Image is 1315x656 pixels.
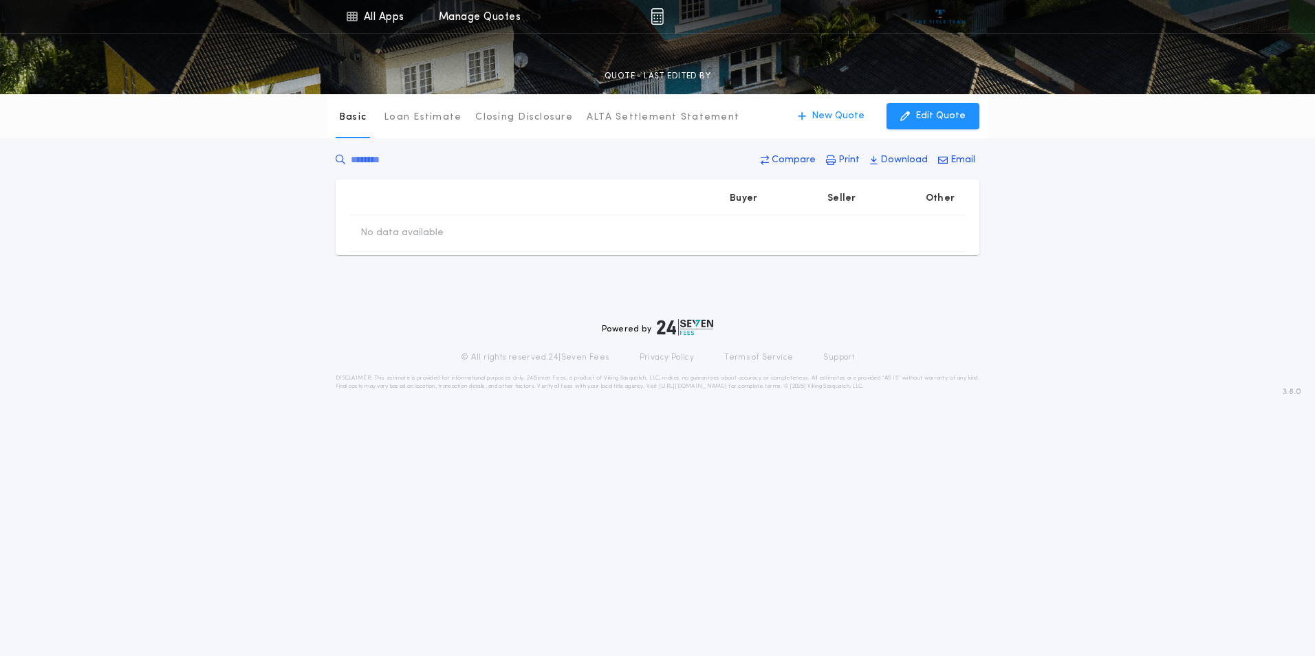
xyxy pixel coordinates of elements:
[823,352,854,363] a: Support
[651,8,664,25] img: img
[926,192,955,206] p: Other
[475,111,573,124] p: Closing Disclosure
[887,103,979,129] button: Edit Quote
[757,148,820,173] button: Compare
[657,319,713,336] img: logo
[950,153,975,167] p: Email
[827,192,856,206] p: Seller
[730,192,757,206] p: Buyer
[349,215,455,251] td: No data available
[605,69,710,83] p: QUOTE - LAST EDITED BY
[336,374,979,391] p: DISCLAIMER: This estimate is provided for informational purposes only. 24|Seven Fees, a product o...
[812,109,865,123] p: New Quote
[880,153,928,167] p: Download
[866,148,932,173] button: Download
[640,352,695,363] a: Privacy Policy
[1283,386,1301,398] span: 3.8.0
[602,319,713,336] div: Powered by
[587,111,739,124] p: ALTA Settlement Statement
[461,352,609,363] p: © All rights reserved. 24|Seven Fees
[724,352,793,363] a: Terms of Service
[772,153,816,167] p: Compare
[838,153,860,167] p: Print
[822,148,864,173] button: Print
[915,10,966,23] img: vs-icon
[384,111,461,124] p: Loan Estimate
[915,109,966,123] p: Edit Quote
[339,111,367,124] p: Basic
[784,103,878,129] button: New Quote
[934,148,979,173] button: Email
[659,384,727,389] a: [URL][DOMAIN_NAME]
